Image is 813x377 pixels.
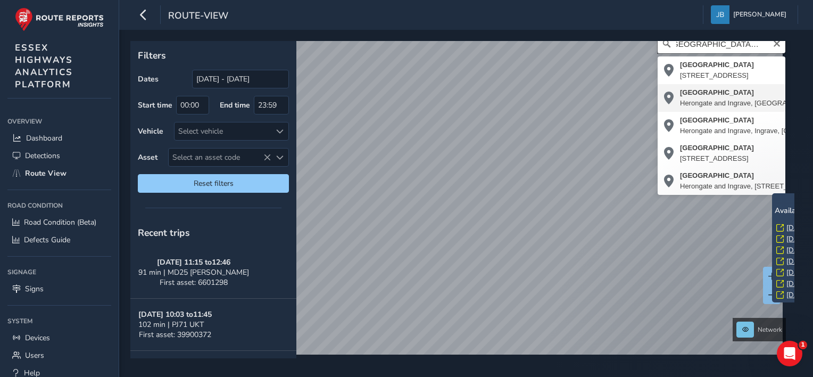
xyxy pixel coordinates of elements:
[138,74,159,84] label: Dates
[7,329,111,347] a: Devices
[680,70,754,81] div: [STREET_ADDRESS]
[25,333,50,343] span: Devices
[7,165,111,182] a: Route View
[138,309,212,319] strong: [DATE] 10:03 to 11:45
[271,149,288,166] div: Select an asset code
[168,9,228,24] span: route-view
[799,341,807,349] span: 1
[7,264,111,280] div: Signage
[169,149,271,166] span: Select an asset code
[138,152,157,162] label: Asset
[138,48,289,62] p: Filters
[733,5,786,24] span: [PERSON_NAME]
[7,313,111,329] div: System
[138,126,163,136] label: Vehicle
[138,226,190,239] span: Recent trips
[680,143,754,153] div: [GEOGRAPHIC_DATA]
[773,38,781,48] button: Clear
[25,350,44,360] span: Users
[146,178,281,188] span: Reset filters
[138,174,289,193] button: Reset filters
[7,113,111,129] div: Overview
[7,347,111,364] a: Users
[7,129,111,147] a: Dashboard
[7,214,111,231] a: Road Condition (Beta)
[7,198,111,214] div: Road Condition
[175,122,271,140] div: Select vehicle
[15,7,104,31] img: rr logo
[160,277,228,288] span: First asset: 6601298
[157,257,230,267] strong: [DATE] 11:15 to 12:46
[711,5,790,24] button: [PERSON_NAME]
[25,168,67,178] span: Route View
[138,267,249,277] span: 91 min | MD25 [PERSON_NAME]
[777,341,802,366] iframe: Intercom live chat
[758,325,782,334] span: Network
[7,280,111,298] a: Signs
[139,330,211,340] span: First asset: 39900372
[24,217,96,227] span: Road Condition (Beta)
[138,100,172,110] label: Start time
[680,60,754,70] div: [GEOGRAPHIC_DATA]
[134,29,783,355] canvas: Map
[658,34,785,53] input: Search
[25,284,44,294] span: Signs
[25,151,60,161] span: Detections
[130,299,296,351] button: [DATE] 10:03 to11:45102 min | PJ71 UKTFirst asset: 39900372
[15,42,73,91] span: ESSEX HIGHWAYS ANALYTICS PLATFORM
[7,231,111,249] a: Defects Guide
[680,153,754,164] div: [STREET_ADDRESS]
[711,5,729,24] img: diamond-layout
[26,133,62,143] span: Dashboard
[138,319,204,330] span: 102 min | PJ71 UKT
[24,235,70,245] span: Defects Guide
[7,147,111,165] a: Detections
[130,247,296,299] button: [DATE] 11:15 to12:4691 min | MD25 [PERSON_NAME]First asset: 6601298
[220,100,250,110] label: End time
